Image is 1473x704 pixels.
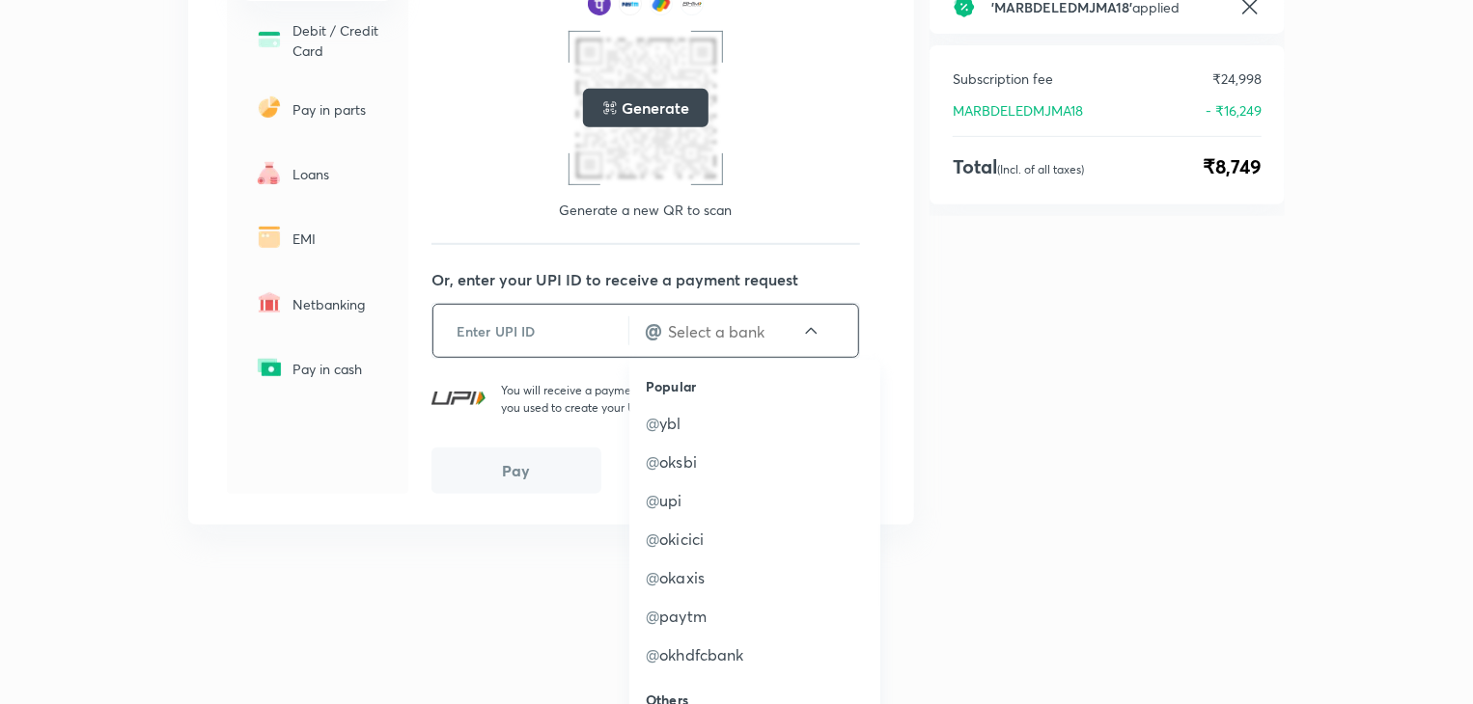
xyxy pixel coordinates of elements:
[431,268,883,291] p: Or, enter your UPI ID to receive a payment request
[646,643,864,666] p: okhdfcbank
[254,287,285,318] img: -
[646,644,659,664] span: @
[646,451,659,472] span: @
[560,201,733,220] p: Generate a new QR to scan
[646,489,864,512] p: upi
[997,162,1084,176] p: (Incl. of all taxes)
[645,316,662,345] h4: @
[666,320,801,342] input: Select a bank
[254,157,285,188] img: -
[292,294,381,314] p: Netbanking
[431,447,601,494] button: Pay
[622,96,688,120] h5: Generate
[646,567,659,587] span: @
[646,606,659,626] span: @
[254,222,285,253] img: -
[602,100,618,116] img: loading..
[431,392,486,405] img: UPI
[254,92,285,122] img: -
[1206,100,1262,121] p: - ₹16,249
[646,413,659,433] span: @
[292,164,381,184] p: Loans
[646,528,659,549] span: @
[1212,68,1262,89] p: ₹24,998
[501,382,860,417] p: You will receive a payment request from Unacademy in the UPI app you used to create your UPI ID.
[1203,152,1262,181] span: ₹8,749
[292,99,381,120] p: Pay in parts
[646,528,864,551] p: okicici
[646,605,864,628] p: paytm
[646,412,864,435] p: ybl
[953,152,1084,181] h4: Total
[646,376,864,396] p: Popular
[433,308,628,355] input: Enter UPI ID
[953,100,1083,121] p: MARBDELEDMJMA18
[254,352,285,383] img: -
[292,229,381,249] p: EMI
[646,450,864,474] p: oksbi
[292,20,381,61] p: Debit / Credit Card
[292,359,381,379] p: Pay in cash
[646,490,659,510] span: @
[646,566,864,589] p: okaxis
[953,68,1053,89] p: Subscription fee
[254,24,285,55] img: -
